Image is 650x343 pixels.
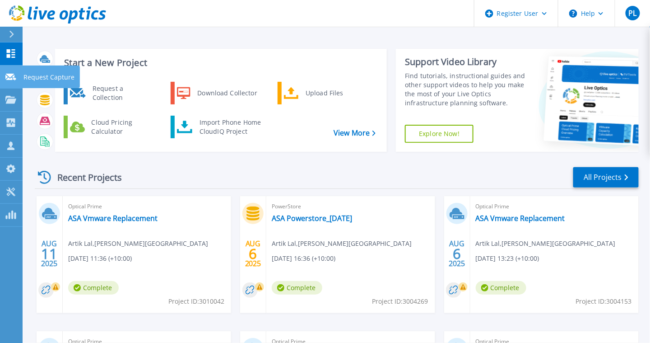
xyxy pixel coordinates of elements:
span: Complete [476,281,526,295]
div: AUG 2025 [448,237,465,270]
div: Find tutorials, instructional guides and other support videos to help you make the most of your L... [405,71,526,108]
span: Artik Lal , [PERSON_NAME][GEOGRAPHIC_DATA] [68,239,208,249]
span: PowerStore [272,202,429,211]
span: PL [628,9,636,17]
span: 6 [249,250,257,258]
a: Request a Collection [64,82,156,104]
div: Support Video Library [405,56,526,68]
div: Request a Collection [88,84,154,102]
div: AUG 2025 [245,237,262,270]
span: 11 [41,250,57,258]
span: Complete [272,281,322,295]
a: All Projects [573,167,639,188]
div: Recent Projects [35,166,134,188]
div: AUG 2025 [41,237,58,270]
span: [DATE] 13:23 (+10:00) [476,254,539,263]
a: Explore Now! [405,125,474,143]
div: Upload Files [301,84,368,102]
a: ASA Vmware Replacement [476,214,565,223]
span: Artik Lal , [PERSON_NAME][GEOGRAPHIC_DATA] [476,239,616,249]
span: Project ID: 3010042 [168,296,224,306]
a: Upload Files [278,82,370,104]
a: Cloud Pricing Calculator [64,116,156,138]
a: ASA Powerstore_[DATE] [272,214,352,223]
span: 6 [453,250,461,258]
span: Optical Prime [68,202,226,211]
p: Request Capture [23,66,74,89]
div: Cloud Pricing Calculator [87,118,154,136]
span: Project ID: 3004153 [576,296,632,306]
span: Artik Lal , [PERSON_NAME][GEOGRAPHIC_DATA] [272,239,412,249]
a: ASA Vmware Replacement [68,214,158,223]
div: Download Collector [193,84,261,102]
a: Download Collector [171,82,263,104]
span: [DATE] 11:36 (+10:00) [68,254,132,263]
a: View More [334,129,376,137]
span: Optical Prime [476,202,633,211]
h3: Start a New Project [64,58,376,68]
span: [DATE] 16:36 (+10:00) [272,254,335,263]
span: Complete [68,281,119,295]
span: Project ID: 3004269 [372,296,428,306]
div: Import Phone Home CloudIQ Project [195,118,265,136]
